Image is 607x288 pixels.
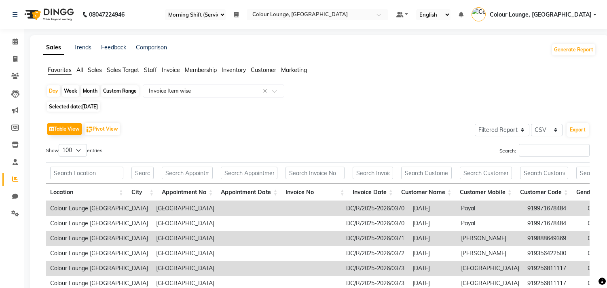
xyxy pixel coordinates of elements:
[162,66,180,74] span: Invoice
[152,216,218,231] td: [GEOGRAPHIC_DATA]
[101,44,126,51] a: Feedback
[43,40,64,55] a: Sales
[567,123,589,137] button: Export
[251,66,276,74] span: Customer
[89,3,125,26] b: 08047224946
[263,87,270,95] span: Clear all
[408,246,457,261] td: [DATE]
[397,184,456,201] th: Customer Name: activate to sort column ascending
[50,167,123,179] input: Search Location
[457,246,523,261] td: [PERSON_NAME]
[519,144,590,157] input: Search:
[516,184,572,201] th: Customer Code: activate to sort column ascending
[152,261,218,276] td: [GEOGRAPHIC_DATA]
[48,66,72,74] span: Favorites
[408,216,457,231] td: [DATE]
[46,261,152,276] td: Colour Lounge [GEOGRAPHIC_DATA]
[21,3,76,26] img: logo
[523,231,584,246] td: 919888649369
[46,184,127,201] th: Location: activate to sort column ascending
[353,167,393,179] input: Search Invoice Date
[47,123,82,135] button: Table View
[46,231,152,246] td: Colour Lounge [GEOGRAPHIC_DATA]
[523,246,584,261] td: 919356422500
[107,66,139,74] span: Sales Target
[523,261,584,276] td: 919256811117
[576,167,602,179] input: Search Gender
[127,184,158,201] th: City: activate to sort column ascending
[221,167,277,179] input: Search Appointment Date
[222,66,246,74] span: Inventory
[457,231,523,246] td: [PERSON_NAME]
[46,216,152,231] td: Colour Lounge [GEOGRAPHIC_DATA]
[88,66,102,74] span: Sales
[152,201,218,216] td: [GEOGRAPHIC_DATA]
[552,44,595,55] button: Generate Report
[523,201,584,216] td: 919971678484
[101,85,139,97] div: Custom Range
[144,66,157,74] span: Staff
[152,246,218,261] td: [GEOGRAPHIC_DATA]
[490,11,592,19] span: Colour Lounge, [GEOGRAPHIC_DATA]
[46,201,152,216] td: Colour Lounge [GEOGRAPHIC_DATA]
[217,184,281,201] th: Appointment Date: activate to sort column ascending
[499,144,590,157] label: Search:
[87,127,93,133] img: pivot.png
[457,201,523,216] td: Payal
[185,66,217,74] span: Membership
[401,167,452,179] input: Search Customer Name
[47,102,100,112] span: Selected date:
[81,85,99,97] div: Month
[342,231,408,246] td: DC/R/2025-2026/0371
[460,167,512,179] input: Search Customer Mobile
[82,104,98,110] span: [DATE]
[136,44,167,51] a: Comparison
[523,216,584,231] td: 919971678484
[152,231,218,246] td: [GEOGRAPHIC_DATA]
[131,167,154,179] input: Search City
[456,184,516,201] th: Customer Mobile: activate to sort column ascending
[76,66,83,74] span: All
[62,85,79,97] div: Week
[59,144,87,157] select: Showentries
[286,167,344,179] input: Search Invoice No
[457,216,523,231] td: Payal
[408,201,457,216] td: [DATE]
[85,123,120,135] button: Pivot View
[342,216,408,231] td: DC/R/2025-2026/0370
[408,261,457,276] td: [DATE]
[342,261,408,276] td: DC/R/2025-2026/0373
[457,261,523,276] td: [GEOGRAPHIC_DATA]
[47,85,60,97] div: Day
[342,201,408,216] td: DC/R/2025-2026/0370
[281,66,307,74] span: Marketing
[472,7,486,21] img: Colour Lounge, Ranjit Avenue
[281,184,348,201] th: Invoice No: activate to sort column ascending
[74,44,91,51] a: Trends
[572,184,606,201] th: Gender: activate to sort column ascending
[342,246,408,261] td: DC/R/2025-2026/0372
[162,167,213,179] input: Search Appointment No
[349,184,397,201] th: Invoice Date: activate to sort column ascending
[46,144,102,157] label: Show entries
[46,246,152,261] td: Colour Lounge [GEOGRAPHIC_DATA]
[520,167,568,179] input: Search Customer Code
[408,231,457,246] td: [DATE]
[158,184,217,201] th: Appointment No: activate to sort column ascending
